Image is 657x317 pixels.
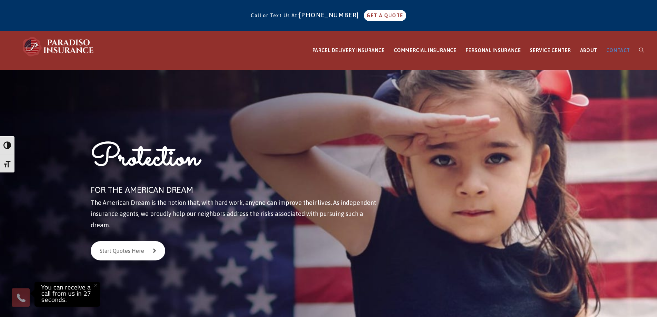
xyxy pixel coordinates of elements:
img: Paradiso Insurance [21,36,97,57]
a: Start Quotes Here [91,241,165,260]
span: CONTACT [606,48,630,53]
a: CONTACT [602,31,635,70]
img: Phone icon [16,292,27,303]
a: PARCEL DELIVERY INSURANCE [308,31,389,70]
span: PARCEL DELIVERY INSURANCE [312,48,385,53]
span: SERVICE CENTER [530,48,571,53]
a: ABOUT [576,31,602,70]
a: GET A QUOTE [364,10,406,21]
span: COMMERCIAL INSURANCE [394,48,457,53]
a: SERVICE CENTER [525,31,575,70]
button: Close [88,278,103,293]
a: PERSONAL INSURANCE [461,31,526,70]
a: [PHONE_NUMBER] [299,11,362,19]
span: ABOUT [580,48,597,53]
p: You can receive a call from us in 27 seconds. [36,284,98,305]
span: Call or Text Us At: [251,13,299,18]
span: PERSONAL INSURANCE [466,48,521,53]
a: COMMERCIAL INSURANCE [389,31,461,70]
span: The American Dream is the notion that, with hard work, anyone can improve their lives. As indepen... [91,199,376,229]
h1: Protection [91,139,379,182]
span: FOR THE AMERICAN DREAM [91,185,193,195]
